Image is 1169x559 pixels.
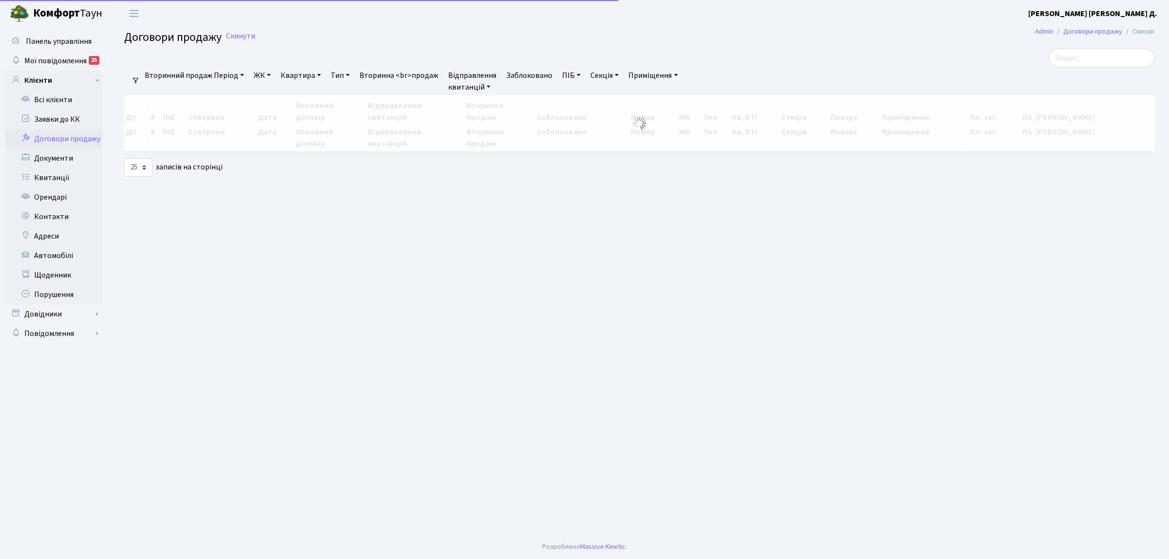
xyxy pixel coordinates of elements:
[5,51,102,71] a: Мої повідомлення25
[586,67,622,84] a: Секція
[5,324,102,343] a: Повідомлення
[33,5,80,21] b: Комфорт
[26,36,92,47] span: Панель управління
[632,116,647,131] img: Обробка...
[10,4,29,23] img: logo.png
[124,158,223,177] label: записів на сторінці
[580,541,625,552] a: Massive Kinetic
[5,226,102,246] a: Адреси
[1035,26,1053,37] a: Admin
[226,32,255,41] a: Скинути
[327,67,354,84] a: Тип
[277,67,325,84] a: Квартира
[122,5,146,21] button: Переключити навігацію
[1063,26,1122,37] a: Договори продажу
[1122,26,1154,37] li: Список
[89,56,99,65] div: 25
[5,71,102,90] a: Клієнти
[5,187,102,207] a: Орендарі
[356,67,442,84] a: Вторинна <br>продаж
[5,168,102,187] a: Квитанції
[542,541,627,552] div: Розроблено .
[33,5,102,22] span: Таун
[5,32,102,51] a: Панель управління
[5,265,102,285] a: Щоденник
[502,67,556,84] a: Заблоковано
[5,207,102,226] a: Контакти
[5,304,102,324] a: Довідники
[124,158,152,177] select: записів на сторінці
[558,67,584,84] a: ПІБ
[1049,49,1154,67] input: Пошук...
[141,67,248,84] a: Вторинний продаж Період
[624,67,681,84] a: Приміщення
[5,90,102,110] a: Всі клієнти
[1020,21,1169,42] nav: breadcrumb
[5,129,102,149] a: Договори продажу
[1028,8,1157,19] a: [PERSON_NAME] [PERSON_NAME] Д.
[5,110,102,129] a: Заявки до КК
[5,149,102,168] a: Документи
[124,29,222,46] span: Договори продажу
[5,246,102,265] a: Автомобілі
[5,285,102,304] a: Порушення
[444,67,500,95] a: Відправленняквитанцій
[24,56,87,66] span: Мої повідомлення
[250,67,275,84] a: ЖК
